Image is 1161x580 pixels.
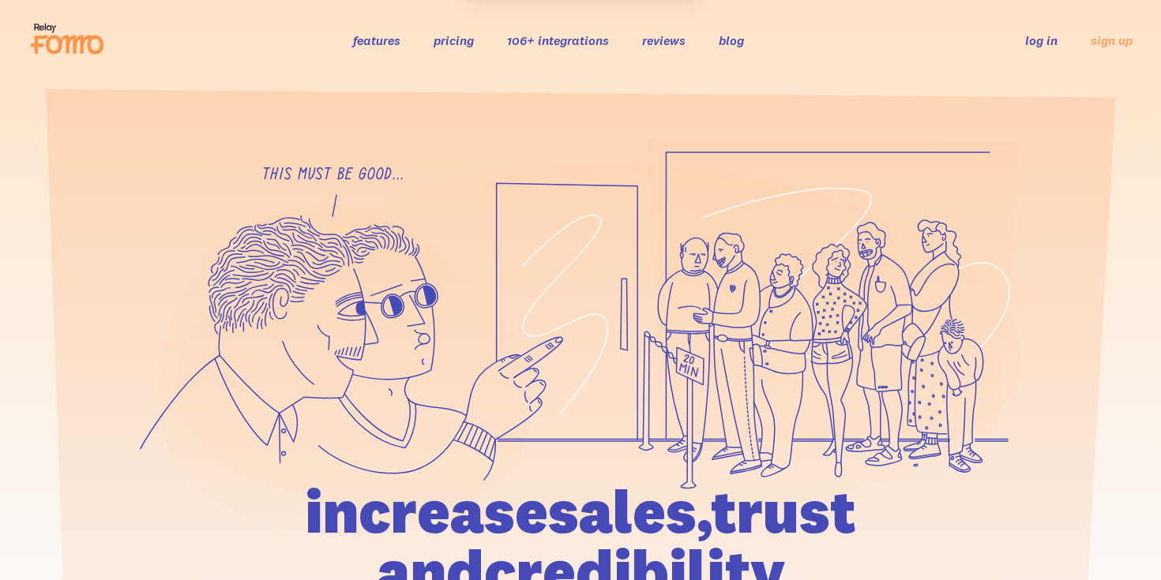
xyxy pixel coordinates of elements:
[1025,32,1058,48] a: log in
[642,32,686,48] a: reviews
[507,32,609,48] a: 106+ integrations
[719,32,744,48] a: blog
[1091,32,1133,49] a: sign up
[434,32,474,48] a: pricing
[353,32,400,48] a: features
